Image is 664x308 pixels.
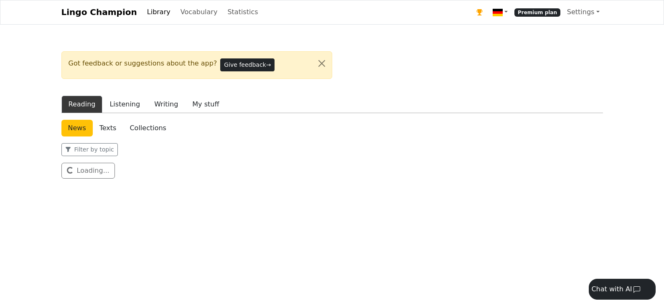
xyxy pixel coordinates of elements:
button: Listening [102,96,147,113]
button: Reading [61,96,103,113]
div: Chat with AI [591,284,632,294]
button: Filter by topic [61,143,118,156]
a: News [61,120,93,136]
button: Writing [147,96,185,113]
button: My stuff [185,96,226,113]
a: Vocabulary [177,4,221,20]
a: Statistics [224,4,261,20]
span: Premium plan [514,8,560,17]
a: Collections [123,120,173,136]
span: Got feedback or suggestions about the app? [69,58,217,68]
a: Premium plan [511,4,564,21]
a: Texts [93,120,123,136]
button: Give feedback→ [220,58,275,71]
a: Lingo Champion [61,4,137,20]
button: Close alert [312,52,332,75]
button: Chat with AI [589,279,656,300]
img: de.svg [493,8,503,18]
a: Library [144,4,174,20]
a: Settings [564,4,603,20]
